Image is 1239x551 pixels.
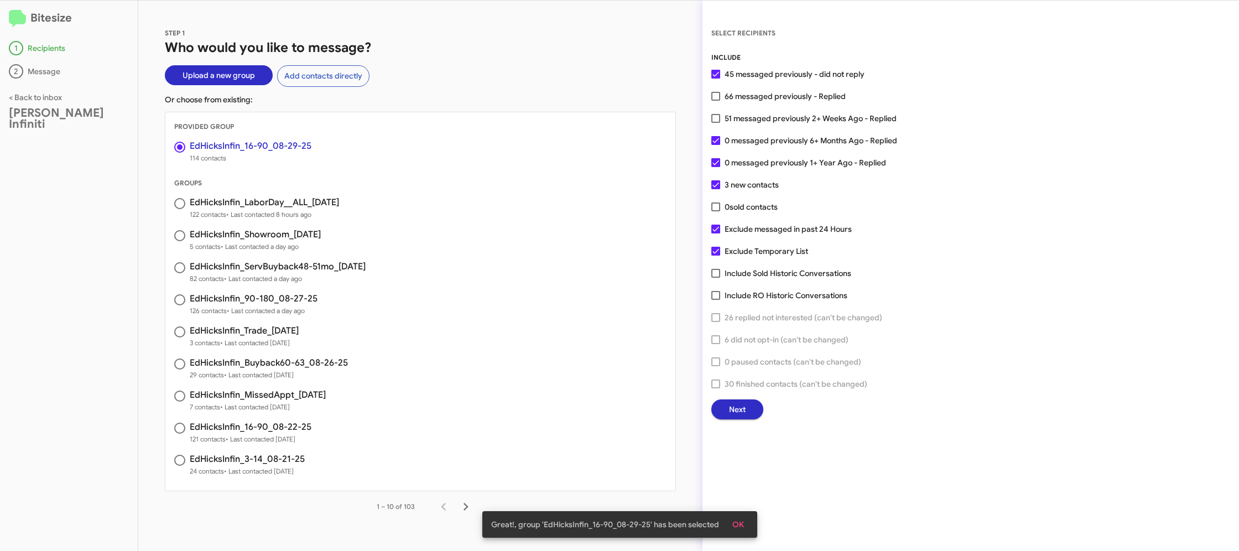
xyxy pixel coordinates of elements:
h1: Who would you like to message? [165,39,676,56]
button: Upload a new group [165,65,273,85]
div: 1 [9,41,23,55]
h3: EdHicksInfin_Trade_[DATE] [190,326,299,335]
button: Next [711,399,763,419]
span: 30 finished contacts (can't be changed) [725,377,867,391]
span: OK [732,514,744,534]
h3: EdHicksInfin_Showroom_[DATE] [190,230,321,239]
button: Add contacts directly [277,65,369,87]
button: Previous page [433,496,455,518]
span: Great!, group 'EdHicksInfin_16-90_08-29-25' has been selected [491,519,719,530]
span: 24 contacts [190,466,305,477]
span: Exclude Temporary List [725,245,808,258]
h3: EdHicksInfin_Buyback60-63_08-26-25 [190,358,348,367]
span: 26 replied not interested (can't be changed) [725,311,882,324]
span: • Last contacted [DATE] [220,403,290,411]
span: 51 messaged previously 2+ Weeks Ago - Replied [725,112,897,125]
p: Or choose from existing: [165,94,676,105]
div: [PERSON_NAME] Infiniti [9,107,129,129]
div: Message [9,64,129,79]
span: 0 messaged previously 6+ Months Ago - Replied [725,134,897,147]
span: 0 messaged previously 1+ Year Ago - Replied [725,156,886,169]
span: • Last contacted a day ago [221,242,299,251]
span: • Last contacted [DATE] [224,371,294,379]
h3: EdHicksInfin_MissedAppt_[DATE] [190,391,326,399]
span: Include Sold Historic Conversations [725,267,851,280]
div: 2 [9,64,23,79]
h3: EdHicksInfin_ServBuyback48-51mo_[DATE] [190,262,366,271]
span: 7 contacts [190,402,326,413]
span: 121 contacts [190,434,311,445]
a: < Back to inbox [9,92,62,102]
div: GROUPS [165,178,675,189]
span: 66 messaged previously - Replied [725,90,846,103]
div: Recipients [9,41,129,55]
h3: EdHicksInfin_16-90_08-22-25 [190,423,311,432]
span: 29 contacts [190,370,348,381]
img: logo-minimal.svg [9,10,26,28]
div: 1 – 10 of 103 [377,501,415,512]
h3: EdHicksInfin_16-90_08-29-25 [190,142,311,150]
span: 122 contacts [190,209,339,220]
span: SELECT RECIPIENTS [711,29,775,37]
span: Include RO Historic Conversations [725,289,847,302]
div: PROVIDED GROUP [165,121,675,132]
span: 114 contacts [190,153,311,164]
span: Exclude messaged in past 24 Hours [725,222,852,236]
button: Next page [455,496,477,518]
span: 5 contacts [190,241,321,252]
span: 82 contacts [190,273,366,284]
span: STEP 1 [165,29,185,37]
div: INCLUDE [711,52,1230,63]
span: 126 contacts [190,305,317,316]
span: Upload a new group [183,65,255,85]
span: • Last contacted 8 hours ago [226,210,311,219]
span: 0 [725,200,778,214]
h2: Bitesize [9,9,129,28]
span: • Last contacted [DATE] [226,435,295,443]
span: 3 contacts [190,337,299,349]
h3: EdHicksInfin_90-180_08-27-25 [190,294,317,303]
span: 0 paused contacts (can't be changed) [725,355,861,368]
h3: EdHicksInfin_3-14_08-21-25 [190,455,305,464]
span: 45 messaged previously - did not reply [725,67,865,81]
span: sold contacts [730,202,778,212]
span: • Last contacted [DATE] [224,467,294,475]
span: Next [729,399,746,419]
span: • Last contacted a day ago [227,306,305,315]
span: 3 new contacts [725,178,779,191]
h3: EdHicksInfin_LaborDay__ALL_[DATE] [190,198,339,207]
span: • Last contacted [DATE] [220,339,290,347]
span: • Last contacted a day ago [224,274,302,283]
span: 6 did not opt-in (can't be changed) [725,333,848,346]
button: OK [723,514,753,534]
